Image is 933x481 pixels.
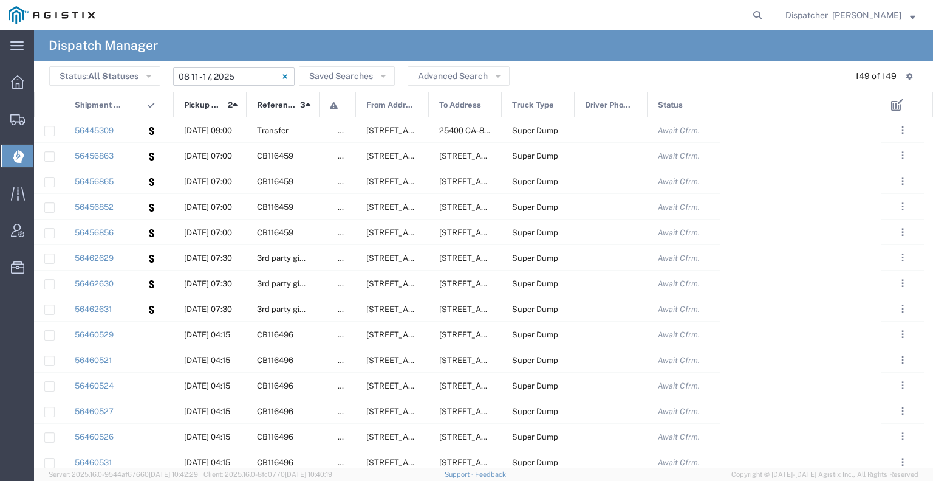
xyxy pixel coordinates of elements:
span: false [338,254,356,263]
span: false [338,381,356,390]
span: Await Cfrm. [658,458,700,467]
span: Await Cfrm. [658,305,700,314]
span: Super Dump [512,228,558,237]
span: . . . [901,225,904,240]
span: . . . [901,251,904,265]
span: Super Dump [512,151,558,161]
span: 08/12/2025, 07:30 [184,254,232,263]
span: . . . [901,455,904,469]
span: Super Dump [512,279,558,288]
button: Saved Searches [299,66,395,86]
a: 56456865 [75,177,114,186]
h4: Dispatch Manager [49,30,158,61]
span: CB116459 [257,151,293,161]
button: ... [894,428,911,445]
span: CB116496 [257,407,293,416]
button: ... [894,351,911,369]
button: ... [894,454,911,471]
a: 56460521 [75,356,112,365]
button: Dispatcher - [PERSON_NAME] [785,8,916,22]
span: 08/12/2025, 07:30 [184,305,232,314]
span: 10936 Iron Mountain Rd, Redding, California, United States [439,458,560,467]
span: Driver Phone No. [585,92,634,118]
span: Shipment No. [75,92,124,118]
span: 5555 Florin-Perkins Rd, Sacramento, California, 95826, United States [366,305,553,314]
a: 56462631 [75,305,112,314]
span: Super Dump [512,202,558,212]
span: 10936 Iron Mountain Rd, Redding, California, United States [439,407,560,416]
span: Super Dump [512,356,558,365]
span: 5900 Ostrom Rd, Wheatland, California, 95692, United States [439,202,626,212]
button: ... [894,198,911,215]
a: 56460527 [75,407,114,416]
span: 08/12/2025, 07:00 [184,228,232,237]
span: To Address [439,92,481,118]
span: false [338,432,356,441]
button: ... [894,403,911,420]
span: 08/13/2025, 04:15 [184,330,230,339]
span: Await Cfrm. [658,254,700,263]
span: 11577 Quail Ct, Pine Grove, California, United States [366,126,487,135]
span: CB116459 [257,202,293,212]
span: Super Dump [512,432,558,441]
a: 56456863 [75,151,114,161]
span: CB116496 [257,432,293,441]
span: [DATE] 10:42:29 [149,471,198,478]
span: 5555 Florin-Perkins Rd, Sacramento, California, 95826, United States [366,279,553,288]
span: Server: 2025.16.0-9544af67660 [49,471,198,478]
span: Super Dump [512,458,558,467]
span: 10628 Wilton Rd, Elk Grove, California, United States [439,254,560,263]
span: 5900 Ostrom Rd, Wheatland, California, 95692, United States [439,177,626,186]
span: . . . [901,276,904,291]
span: false [338,228,356,237]
span: Await Cfrm. [658,177,700,186]
span: [DATE] 10:40:19 [285,471,332,478]
span: Copyright © [DATE]-[DATE] Agistix Inc., All Rights Reserved [731,469,918,480]
span: Await Cfrm. [658,279,700,288]
span: Await Cfrm. [658,151,700,161]
span: 1776 Old Airport Rd, Auburn, California, 95602, United States [366,177,487,186]
span: 08/13/2025, 04:15 [184,356,230,365]
span: 08/12/2025, 07:00 [184,202,232,212]
span: 08/12/2025, 07:00 [184,177,232,186]
span: 6501 Florin Perkins Rd, Sacramento, California, United States [366,432,553,441]
span: . . . [901,429,904,444]
span: 3 [300,92,306,118]
span: 3rd party giveaway [257,305,327,314]
a: Support [445,471,475,478]
span: false [338,202,356,212]
span: Pickup Date and Time [184,92,224,118]
span: . . . [901,199,904,214]
span: Super Dump [512,381,558,390]
span: 6501 Florin Perkins Rd, Sacramento, California, United States [366,381,553,390]
a: 56460531 [75,458,112,467]
span: 10628 Wilton Rd, Elk Grove, California, United States [439,305,560,314]
a: 56460526 [75,432,114,441]
span: All Statuses [88,71,138,81]
button: ... [894,122,911,139]
span: . . . [901,327,904,342]
span: 10628 Wilton Rd, Elk Grove, California, United States [439,279,560,288]
button: ... [894,224,911,241]
span: Await Cfrm. [658,432,700,441]
button: ... [894,173,911,190]
span: false [338,305,356,314]
span: . . . [901,302,904,316]
span: 08/13/2025, 04:15 [184,381,230,390]
span: false [338,458,356,467]
img: logo [9,6,95,24]
span: Super Dump [512,330,558,339]
span: 6501 Florin Perkins Rd, Sacramento, California, United States [366,407,553,416]
span: . . . [901,378,904,393]
span: Await Cfrm. [658,228,700,237]
a: 56445309 [75,126,114,135]
span: Await Cfrm. [658,330,700,339]
span: . . . [901,123,904,137]
span: 08/12/2025, 07:00 [184,151,232,161]
span: . . . [901,148,904,163]
a: 56456852 [75,202,114,212]
span: . . . [901,353,904,367]
span: 10936 Iron Mountain Rd, Redding, California, United States [439,330,560,339]
span: Dispatcher - Cameron Bowman [785,9,901,22]
span: Await Cfrm. [658,126,700,135]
